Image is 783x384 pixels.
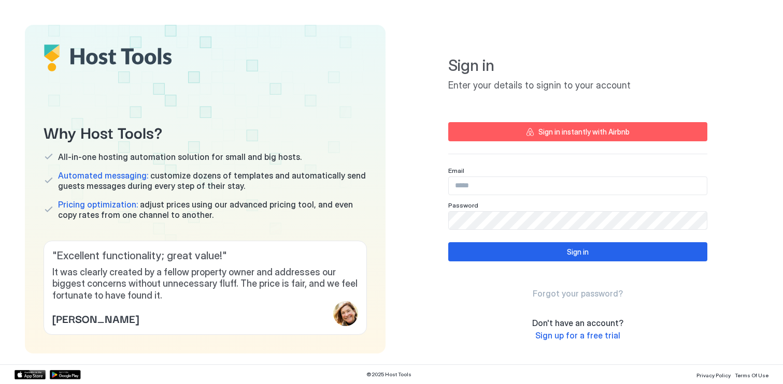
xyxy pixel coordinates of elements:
button: Sign in [448,242,707,261]
span: Pricing optimization: [58,199,138,210]
span: Why Host Tools? [44,120,367,143]
span: " Excellent functionality; great value! " [52,249,358,262]
a: Terms Of Use [735,369,768,380]
button: Sign in instantly with Airbnb [448,122,707,141]
a: Google Play Store [50,370,81,379]
span: Terms Of Use [735,372,768,378]
span: It was clearly created by a fellow property owner and addresses our biggest concerns without unne... [52,267,358,302]
span: Automated messaging: [58,170,148,181]
input: Input Field [449,212,707,229]
input: Input Field [449,177,707,195]
span: © 2025 Host Tools [366,371,411,378]
span: Enter your details to signin to your account [448,80,707,92]
div: Sign in instantly with Airbnb [538,126,630,137]
a: Forgot your password? [533,288,623,299]
span: Password [448,201,478,209]
a: Sign up for a free trial [535,330,620,341]
span: adjust prices using our advanced pricing tool, and even copy rates from one channel to another. [58,199,367,220]
span: Privacy Policy [696,372,731,378]
div: profile [333,301,358,326]
span: Don't have an account? [532,318,623,328]
a: App Store [15,370,46,379]
span: Sign in [448,56,707,76]
div: Sign in [567,246,589,257]
span: [PERSON_NAME] [52,311,139,326]
span: customize dozens of templates and automatically send guests messages during every step of their s... [58,170,367,191]
span: Email [448,167,464,174]
a: Privacy Policy [696,369,731,380]
span: All-in-one hosting automation solution for small and big hosts. [58,152,302,162]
